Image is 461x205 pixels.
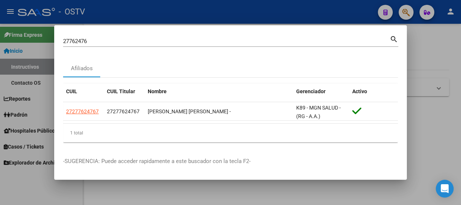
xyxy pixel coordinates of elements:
span: CUIL Titular [107,88,135,94]
datatable-header-cell: Gerenciador [293,84,349,100]
span: Nombre [148,88,167,94]
span: K89 - MGN SALUD - (RG - A.A.) [296,105,341,119]
datatable-header-cell: Nombre [145,84,293,100]
p: -SUGERENCIA: Puede acceder rapidamente a este buscador con la tecla F2- [63,157,398,166]
datatable-header-cell: Activo [349,84,398,100]
span: 27277624767 [66,108,99,114]
datatable-header-cell: CUIL Titular [104,84,145,100]
div: Afiliados [71,64,93,73]
div: Open Intercom Messenger [436,180,454,198]
span: 27277624767 [107,108,140,114]
datatable-header-cell: CUIL [63,84,104,100]
span: CUIL [66,88,77,94]
mat-icon: search [390,34,398,43]
span: Activo [352,88,367,94]
div: [PERSON_NAME] [PERSON_NAME] - [148,107,290,116]
span: Gerenciador [296,88,326,94]
div: 1 total [63,124,398,142]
